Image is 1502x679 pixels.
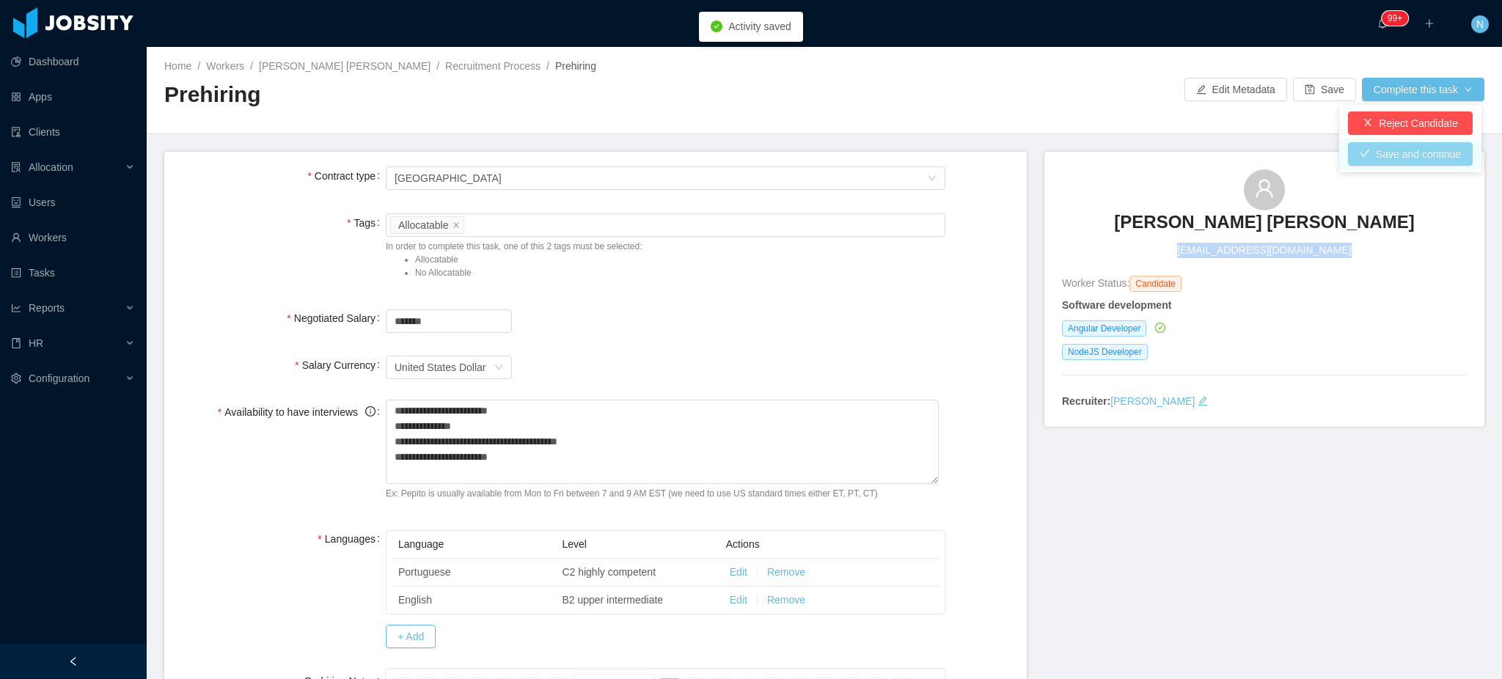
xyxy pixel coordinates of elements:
[398,594,432,606] span: English
[206,60,244,72] a: Workers
[1348,142,1473,166] button: icon: checkSave and continue
[197,60,200,72] span: /
[11,338,21,348] i: icon: book
[1254,178,1275,199] i: icon: user
[415,253,945,266] li: Allocatable
[365,407,375,419] i: icon: info-circle
[1184,78,1287,101] button: icon: editEdit Metadata
[1424,18,1435,29] i: icon: plus
[1155,323,1165,333] i: icon: check-circle
[726,538,760,550] span: Actions
[386,625,436,648] button: + Add
[224,406,358,418] span: Availability to have interviews
[287,312,386,324] label: Negotiated Salary
[1152,322,1165,334] a: icon: check-circle
[395,167,502,189] div: USA
[1348,111,1473,135] button: icon: closeReject Candidate
[11,47,135,76] a: icon: pie-chartDashboard
[11,258,135,287] a: icon: profileTasks
[1177,243,1351,258] span: [EMAIL_ADDRESS][DOMAIN_NAME]
[386,240,945,279] p: In order to complete this task, one of this 2 tags must be selected:
[1062,395,1110,407] strong: Recruiter:
[11,82,135,111] a: icon: appstoreApps
[1114,210,1414,234] h3: [PERSON_NAME] [PERSON_NAME]
[11,117,135,147] a: icon: auditClients
[711,21,722,32] i: icon: check-circle
[494,363,503,373] i: icon: down
[1129,276,1182,292] span: Candidate
[318,533,386,545] label: Languages
[730,592,747,608] button: Edit
[1062,299,1171,311] strong: Software development
[728,21,791,32] span: Activity saved
[445,60,541,72] a: Recruitment Process
[562,594,663,606] span: B2 upper intermediate
[767,565,805,580] button: Remove
[1382,11,1408,26] sup: 1683
[387,310,511,332] input: Negotiated Salary
[398,566,451,578] span: Portuguese
[1114,210,1414,243] a: [PERSON_NAME] [PERSON_NAME]
[1062,320,1146,337] span: Angular Developer
[164,80,824,110] h2: Prehiring
[1476,15,1484,33] span: N
[29,302,65,314] span: Reports
[1362,78,1484,101] button: Complete this taskicon: down
[29,161,73,173] span: Allocation
[11,373,21,383] i: icon: setting
[307,170,386,182] label: Contract type
[562,538,586,550] span: Level
[555,60,596,72] span: Prehiring
[467,216,475,234] input: Tags
[347,217,386,229] label: Tags
[259,60,431,72] a: [PERSON_NAME] [PERSON_NAME]
[395,356,486,378] div: United States Dollar
[398,217,449,233] div: Allocatable
[436,60,439,72] span: /
[164,60,191,72] a: Home
[1062,277,1129,289] span: Worker Status:
[1198,396,1208,406] i: icon: edit
[546,60,549,72] span: /
[415,266,945,279] li: No Allocatable
[250,60,253,72] span: /
[1110,395,1195,407] a: [PERSON_NAME]
[11,303,21,313] i: icon: line-chart
[1062,344,1148,360] span: NodeJS Developer
[11,223,135,252] a: icon: userWorkers
[928,174,937,184] i: icon: down
[1293,78,1356,101] button: icon: saveSave
[730,565,747,580] button: Edit
[11,162,21,172] i: icon: solution
[453,221,460,230] i: icon: close
[11,188,135,217] a: icon: robotUsers
[1377,18,1388,29] i: icon: bell
[562,566,656,578] span: C2 highly competent
[390,216,464,234] li: Allocatable
[29,337,43,349] span: HR
[386,487,945,500] p: Ex: Pepito is usually available from Mon to Fri between 7 and 9 AM EST (we need to use US standar...
[398,538,444,550] span: Language
[29,372,89,384] span: Configuration
[767,592,805,608] button: Remove
[295,359,386,371] label: Salary Currency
